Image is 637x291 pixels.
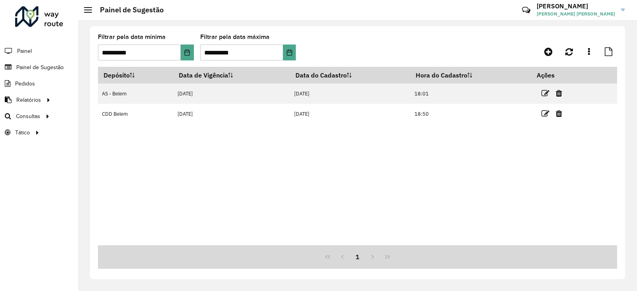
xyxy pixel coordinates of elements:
[173,104,290,124] td: [DATE]
[15,128,30,137] span: Tático
[290,104,410,124] td: [DATE]
[541,108,549,119] a: Editar
[556,108,562,119] a: Excluir
[200,32,270,42] label: Filtrar pela data máxima
[173,67,290,83] th: Data de Vigência
[410,104,531,124] td: 18:50
[350,249,365,264] button: 1
[290,83,410,104] td: [DATE]
[541,88,549,99] a: Editar
[181,45,193,60] button: Choose Date
[410,67,531,83] th: Hora do Cadastro
[283,45,296,60] button: Choose Date
[98,32,166,42] label: Filtrar pela data mínima
[16,96,41,104] span: Relatórios
[537,10,615,17] span: [PERSON_NAME] [PERSON_NAME]
[92,6,164,14] h2: Painel de Sugestão
[98,67,173,83] th: Depósito
[290,67,410,83] th: Data do Cadastro
[16,112,40,120] span: Consultas
[518,2,535,19] a: Contato Rápido
[556,88,562,99] a: Excluir
[17,47,32,55] span: Painel
[98,104,173,124] td: CDD Belem
[15,80,35,88] span: Pedidos
[98,83,173,104] td: AS - Belem
[410,83,531,104] td: 18:01
[537,2,615,10] h3: [PERSON_NAME]
[173,83,290,104] td: [DATE]
[16,63,64,72] span: Painel de Sugestão
[531,67,579,83] th: Ações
